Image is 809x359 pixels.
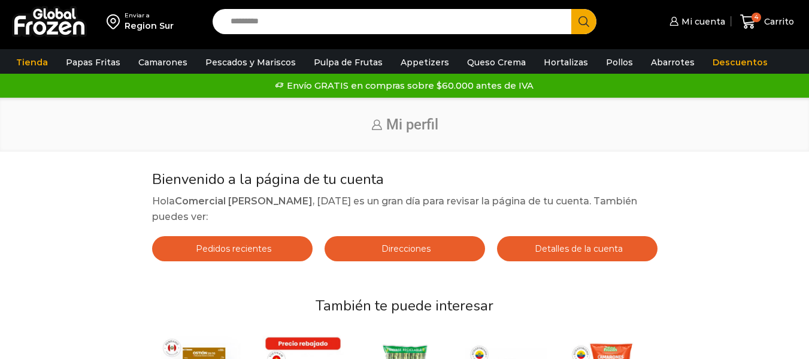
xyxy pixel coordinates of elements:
a: Detalles de la cuenta [497,236,657,261]
img: address-field-icon.svg [107,11,125,32]
span: Direcciones [378,243,431,254]
a: 4 Carrito [737,8,797,36]
a: Pulpa de Frutas [308,51,389,74]
div: Enviar a [125,11,174,20]
a: Queso Crema [461,51,532,74]
a: Pollos [600,51,639,74]
div: Region Sur [125,20,174,32]
a: Direcciones [325,236,485,261]
span: Pedidos recientes [193,243,271,254]
span: Mi cuenta [678,16,725,28]
a: Abarrotes [645,51,701,74]
p: Hola , [DATE] es un gran día para revisar la página de tu cuenta. También puedes ver: [152,194,657,224]
span: También te puede interesar [316,296,493,315]
span: Carrito [761,16,794,28]
span: Detalles de la cuenta [532,243,623,254]
a: Papas Fritas [60,51,126,74]
span: Bienvenido a la página de tu cuenta [152,170,384,189]
a: Appetizers [395,51,455,74]
a: Hortalizas [538,51,594,74]
a: Mi cuenta [666,10,725,34]
strong: Comercial [PERSON_NAME] [175,195,313,207]
span: Mi perfil [386,116,438,133]
a: Camarones [132,51,193,74]
a: Tienda [10,51,54,74]
a: Descuentos [707,51,774,74]
a: Pedidos recientes [152,236,313,261]
span: 4 [752,13,761,22]
button: Search button [571,9,596,34]
a: Pescados y Mariscos [199,51,302,74]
